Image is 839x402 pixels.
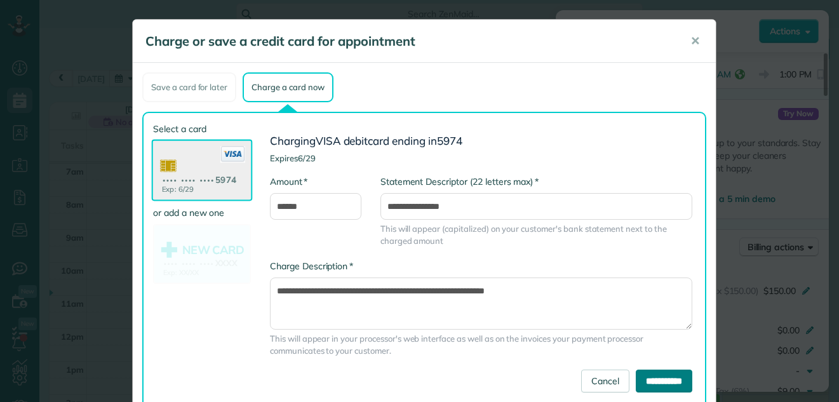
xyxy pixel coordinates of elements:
label: Amount [270,175,307,188]
span: This will appear (capitalized) on your customer's bank statement next to the charged amount [380,223,692,247]
a: Cancel [581,370,629,392]
span: This will appear in your processor's web interface as well as on the invoices your payment proces... [270,333,692,357]
span: VISA [316,134,341,147]
h4: Expires [270,154,692,163]
h5: Charge or save a credit card for appointment [145,32,673,50]
h3: Charging card ending in [270,135,692,147]
span: debit [344,134,368,147]
span: 5974 [437,134,462,147]
div: Save a card for later [142,72,236,102]
div: Charge a card now [243,72,333,102]
label: Select a card [153,123,251,135]
label: or add a new one [153,206,251,219]
label: Statement Descriptor (22 letters max) [380,175,539,188]
span: ✕ [690,34,700,48]
label: Charge Description [270,260,353,272]
span: 6/29 [298,153,316,163]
